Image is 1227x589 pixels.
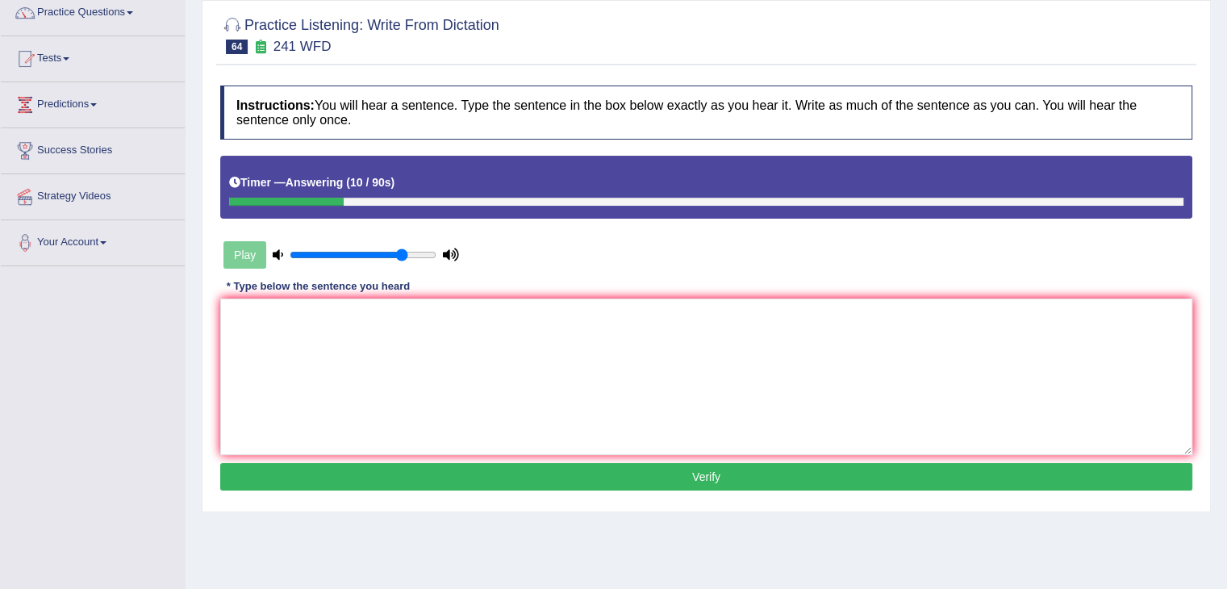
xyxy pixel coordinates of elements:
a: Strategy Videos [1,174,185,215]
h5: Timer — [229,177,394,189]
h2: Practice Listening: Write From Dictation [220,14,499,54]
div: * Type below the sentence you heard [220,279,416,294]
b: ) [391,176,395,189]
small: Exam occurring question [252,40,269,55]
span: 64 [226,40,248,54]
small: 241 WFD [273,39,332,54]
h4: You will hear a sentence. Type the sentence in the box below exactly as you hear it. Write as muc... [220,86,1192,140]
a: Predictions [1,82,185,123]
b: ( [346,176,350,189]
a: Your Account [1,220,185,261]
button: Verify [220,463,1192,491]
a: Tests [1,36,185,77]
b: Instructions: [236,98,315,112]
b: Answering [286,176,344,189]
a: Success Stories [1,128,185,169]
b: 10 / 90s [350,176,391,189]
